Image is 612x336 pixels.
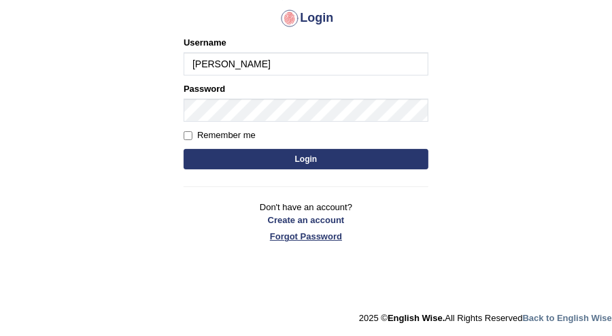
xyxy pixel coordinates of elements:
a: Back to English Wise [523,313,612,323]
strong: English Wise. [388,313,445,323]
button: Login [184,149,428,169]
label: Username [184,36,226,49]
h4: Login [184,7,428,29]
a: Create an account [184,214,428,226]
label: Remember me [184,129,256,142]
p: Don't have an account? [184,201,428,243]
div: 2025 © All Rights Reserved [359,305,612,324]
label: Password [184,82,225,95]
input: Remember me [184,131,192,140]
a: Forgot Password [184,230,428,243]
